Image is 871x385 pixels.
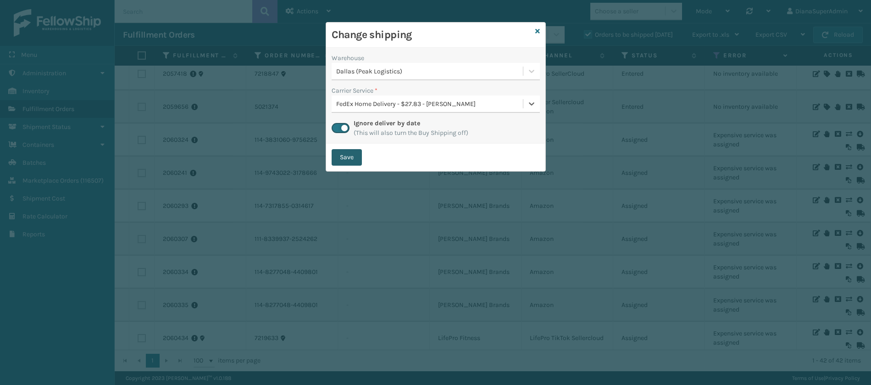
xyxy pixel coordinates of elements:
[354,119,420,127] label: Ignore deliver by date
[354,128,468,138] span: (This will also turn the Buy Shipping off)
[332,28,532,42] h3: Change shipping
[332,149,362,166] button: Save
[336,99,524,109] div: FedEx Home Delivery - $27.83 - [PERSON_NAME]
[332,86,377,95] label: Carrier Service
[332,53,364,63] label: Warehouse
[336,67,524,76] div: Dallas (Peak Logistics)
